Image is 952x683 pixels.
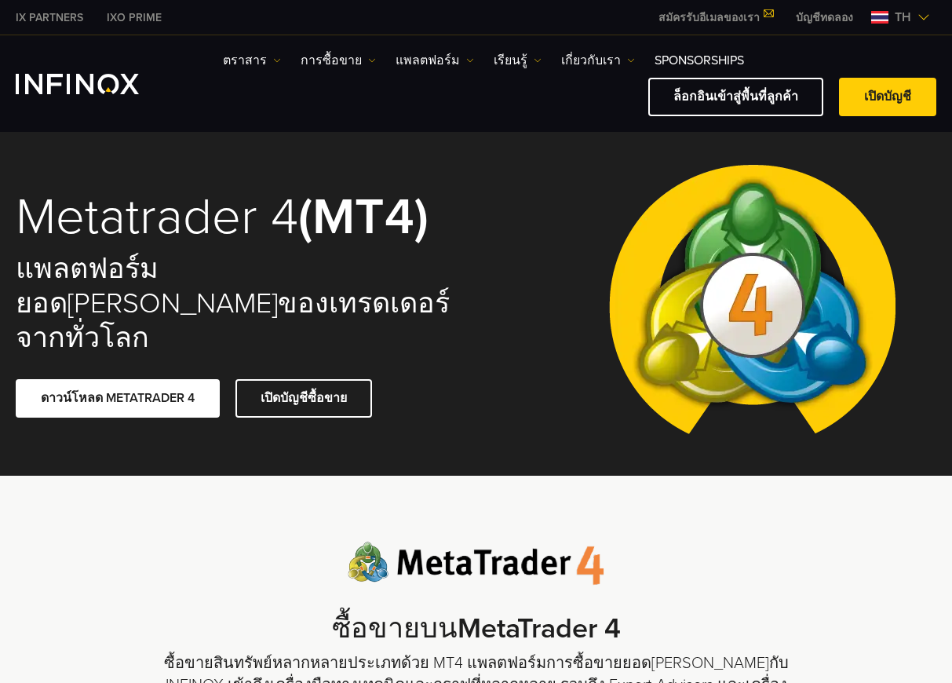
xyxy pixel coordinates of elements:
img: Meta Trader 4 logo [348,542,604,586]
strong: (MT4) [298,186,429,248]
strong: MetaTrader 4 [458,612,621,645]
a: เปิดบัญชี [839,78,936,116]
h2: ซื้อขายบน [162,612,790,646]
a: สมัครรับอีเมลของเรา [647,11,784,24]
a: INFINOX Logo [16,74,176,94]
a: เรียนรู้ [494,51,542,70]
a: ตราสาร [223,51,281,70]
a: ล็อกอินเข้าสู่พื้นที่ลูกค้า [648,78,823,116]
a: เปิดบัญชีซื้อขาย [235,379,372,418]
span: th [888,8,917,27]
h2: แพลตฟอร์มยอด[PERSON_NAME]ของเทรดเดอร์จากทั่วโลก [16,252,458,356]
a: เกี่ยวกับเรา [561,51,635,70]
a: การซื้อขาย [301,51,376,70]
a: แพลตฟอร์ม [396,51,474,70]
a: ดาวน์โหลด METATRADER 4 [16,379,220,418]
a: INFINOX [4,9,95,26]
a: Sponsorships [655,51,744,70]
a: INFINOX MENU [784,9,865,26]
a: INFINOX [95,9,173,26]
img: Meta Trader 4 [596,132,908,476]
h1: Metatrader 4 [16,191,458,244]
